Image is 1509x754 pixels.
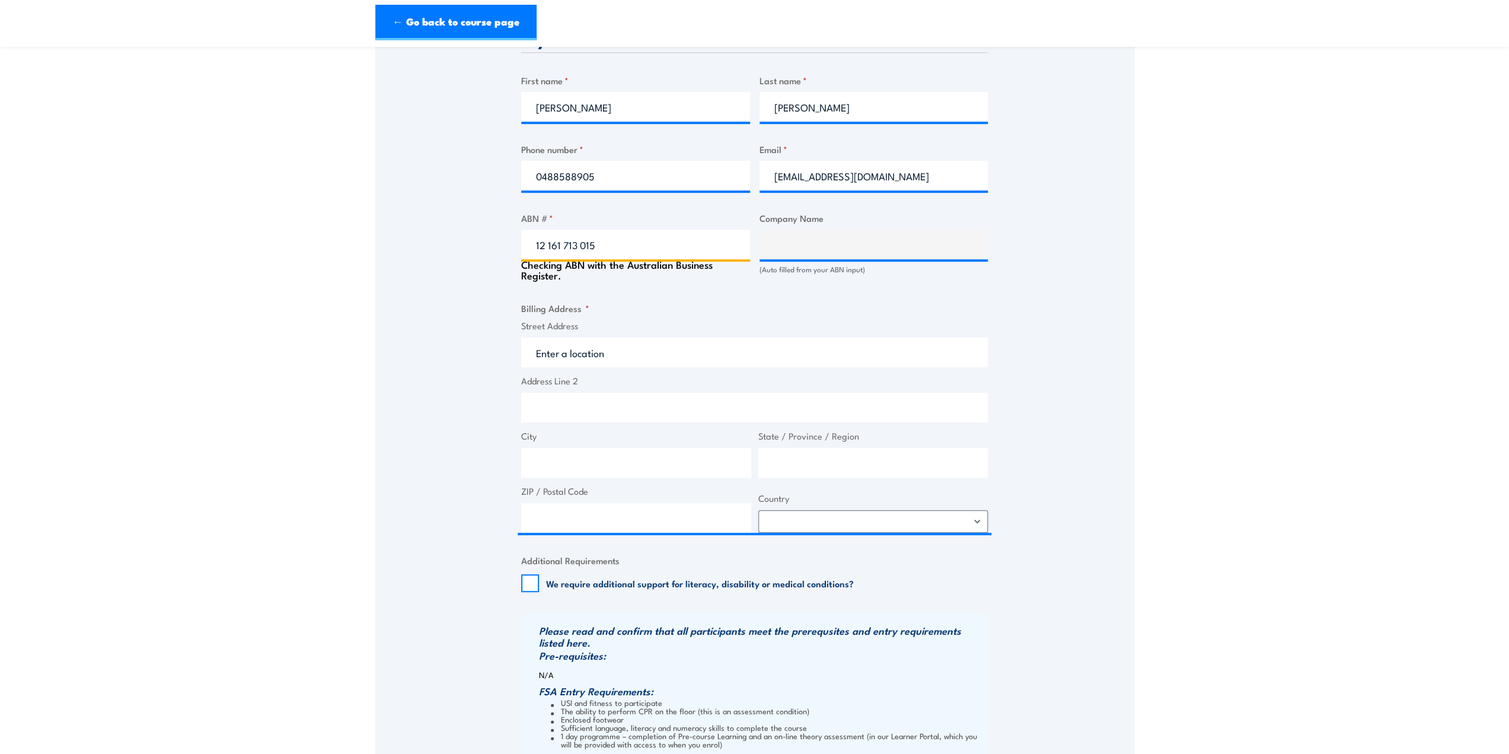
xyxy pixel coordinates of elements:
a: ← Go back to course page [375,5,537,40]
li: USI and fitness to participate [551,698,985,707]
li: The ability to perform CPR on the floor (this is an assessment condition) [551,707,985,715]
h3: Payer [521,34,988,47]
label: ZIP / Postal Code [521,485,751,498]
label: Country [758,492,988,505]
li: 1 day programme – completion of Pre-course Learning and an on-line theory assessment (in our Lear... [551,731,985,748]
li: Sufficient language, literacy and numeracy skills to complete the course [551,723,985,731]
div: (Auto filled from your ABN input) [760,264,988,275]
div: Checking ABN with the Australian Business Register. [521,259,750,281]
label: Last name [760,74,988,87]
li: Enclosed footwear [551,715,985,723]
label: First name [521,74,750,87]
label: Street Address [521,319,988,333]
h3: Please read and confirm that all participants meet the prerequsites and entry requirements listed... [539,625,985,648]
legend: Billing Address [521,301,589,315]
label: We require additional support for literacy, disability or medical conditions? [546,577,854,589]
legend: Additional Requirements [521,553,620,567]
label: Email [760,142,988,156]
label: State / Province / Region [758,430,988,443]
p: N/A [539,670,985,679]
label: Address Line 2 [521,374,988,388]
label: Phone number [521,142,750,156]
h3: Pre-requisites: [539,650,985,661]
label: Company Name [760,211,988,225]
input: Enter a location [521,338,988,367]
label: ABN # [521,211,750,225]
h3: FSA Entry Requirements: [539,685,985,697]
label: City [521,430,751,443]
